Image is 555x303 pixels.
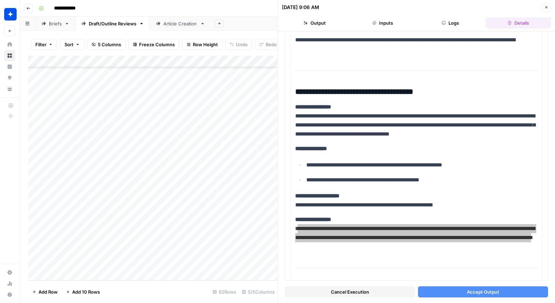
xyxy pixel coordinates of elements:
span: Undo [236,41,248,48]
img: Wiz Logo [4,8,17,21]
a: Article Creation [150,17,211,31]
a: Briefs [35,17,75,31]
div: Article Creation [163,20,197,27]
button: Details [486,17,551,28]
button: Add 10 Rows [62,286,104,297]
button: 5 Columns [87,39,126,50]
span: Cancel Execution [331,288,369,295]
div: Draft/Outline Reviews [89,20,136,27]
button: Workspace: Wiz [4,6,15,23]
a: Opportunities [4,72,15,83]
span: 5 Columns [98,41,121,48]
a: Insights [4,61,15,72]
span: Redo [266,41,277,48]
button: Accept Output [418,286,548,297]
button: Row Height [182,39,222,50]
button: Inputs [350,17,415,28]
a: Browse [4,50,15,61]
button: Redo [255,39,281,50]
button: Cancel Execution [285,286,415,297]
button: Output [282,17,347,28]
span: Row Height [193,41,218,48]
button: Filter [31,39,57,50]
span: Sort [65,41,74,48]
button: Sort [60,39,84,50]
a: Settings [4,267,15,278]
span: Add Row [39,288,58,295]
button: Freeze Columns [128,39,179,50]
a: Your Data [4,83,15,95]
div: 62 Rows [210,286,239,297]
span: Add 10 Rows [72,288,100,295]
a: Usage [4,278,15,289]
button: Help + Support [4,289,15,300]
button: Logs [418,17,483,28]
span: Filter [35,41,46,48]
span: Freeze Columns [139,41,175,48]
div: [DATE] 9:06 AM [282,4,319,11]
a: Home [4,39,15,50]
button: Add Row [28,286,62,297]
button: Undo [225,39,252,50]
span: Accept Output [467,288,499,295]
div: Briefs [49,20,62,27]
a: Draft/Outline Reviews [75,17,150,31]
div: 5/5 Columns [239,286,277,297]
